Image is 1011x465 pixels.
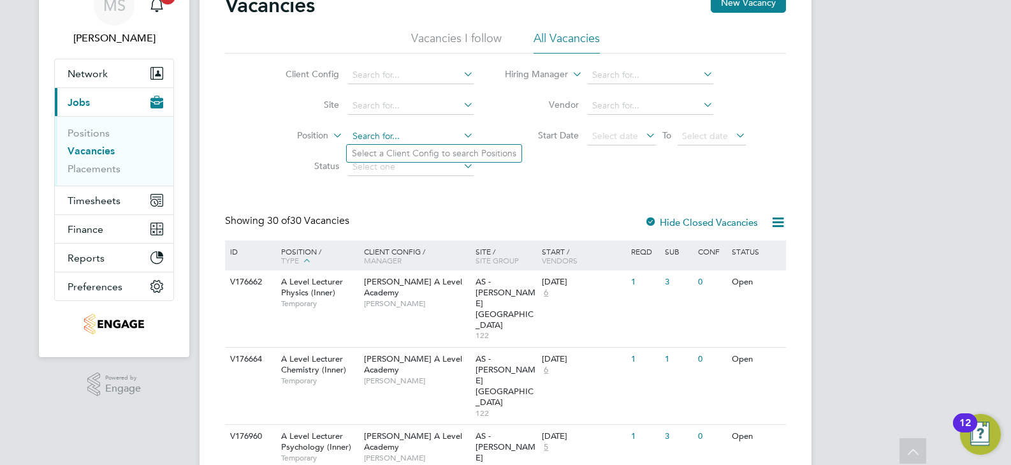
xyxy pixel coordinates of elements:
[267,214,349,227] span: 30 Vacancies
[364,353,462,375] span: [PERSON_NAME] A Level Academy
[472,240,539,271] div: Site /
[348,158,474,176] input: Select one
[729,270,784,294] div: Open
[364,276,462,298] span: [PERSON_NAME] A Level Academy
[539,240,628,271] div: Start /
[55,186,173,214] button: Timesheets
[255,129,328,142] label: Position
[54,31,174,46] span: Monty Symons
[55,88,173,116] button: Jobs
[267,214,290,227] span: 30 of
[55,59,173,87] button: Network
[348,97,474,115] input: Search for...
[495,68,568,81] label: Hiring Manager
[476,276,535,330] span: AS - [PERSON_NAME][GEOGRAPHIC_DATA]
[658,127,675,144] span: To
[227,270,272,294] div: V176662
[959,423,971,439] div: 12
[662,270,695,294] div: 3
[542,365,550,376] span: 6
[68,145,115,157] a: Vacancies
[729,425,784,448] div: Open
[542,288,550,299] span: 6
[68,281,122,293] span: Preferences
[68,252,105,264] span: Reports
[361,240,472,271] div: Client Config /
[695,270,728,294] div: 0
[68,223,103,235] span: Finance
[55,215,173,243] button: Finance
[364,299,469,309] span: [PERSON_NAME]
[534,31,600,54] li: All Vacancies
[225,214,352,228] div: Showing
[542,431,625,442] div: [DATE]
[281,353,346,375] span: A Level Lecturer Chemistry (Inner)
[542,442,550,453] span: 5
[411,31,502,54] li: Vacancies I follow
[281,453,358,463] span: Temporary
[68,163,120,175] a: Placements
[364,453,469,463] span: [PERSON_NAME]
[87,373,142,397] a: Powered byEngage
[281,299,358,309] span: Temporary
[348,128,474,145] input: Search for...
[505,99,579,110] label: Vendor
[542,354,625,365] div: [DATE]
[272,240,361,272] div: Position /
[588,97,713,115] input: Search for...
[542,255,578,265] span: Vendors
[68,195,120,207] span: Timesheets
[476,353,535,408] span: AS - [PERSON_NAME][GEOGRAPHIC_DATA]
[266,68,339,80] label: Client Config
[266,160,339,172] label: Status
[628,348,661,371] div: 1
[695,348,728,371] div: 0
[662,348,695,371] div: 1
[729,348,784,371] div: Open
[662,425,695,448] div: 3
[266,99,339,110] label: Site
[662,240,695,262] div: Sub
[348,66,474,84] input: Search for...
[227,425,272,448] div: V176960
[476,255,519,265] span: Site Group
[55,272,173,300] button: Preferences
[84,314,143,334] img: jambo-logo-retina.png
[588,66,713,84] input: Search for...
[364,255,402,265] span: Manager
[55,244,173,272] button: Reports
[960,414,1001,455] button: Open Resource Center, 12 new notifications
[364,376,469,386] span: [PERSON_NAME]
[55,116,173,186] div: Jobs
[281,276,343,298] span: A Level Lecturer Physics (Inner)
[364,431,462,452] span: [PERSON_NAME] A Level Academy
[68,96,90,108] span: Jobs
[695,240,728,262] div: Conf
[227,348,272,371] div: V176664
[729,240,784,262] div: Status
[281,255,299,265] span: Type
[68,68,108,80] span: Network
[542,277,625,288] div: [DATE]
[628,270,661,294] div: 1
[227,240,272,262] div: ID
[281,431,351,452] span: A Level Lecturer Psychology (Inner)
[592,130,638,142] span: Select date
[476,330,536,341] span: 122
[54,314,174,334] a: Go to home page
[347,145,521,161] li: Select a Client Config to search Positions
[628,425,661,448] div: 1
[505,129,579,141] label: Start Date
[695,425,728,448] div: 0
[476,408,536,418] span: 122
[281,376,358,386] span: Temporary
[682,130,728,142] span: Select date
[105,383,141,394] span: Engage
[628,240,661,262] div: Reqd
[105,373,141,383] span: Powered by
[68,127,110,139] a: Positions
[644,216,758,228] label: Hide Closed Vacancies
